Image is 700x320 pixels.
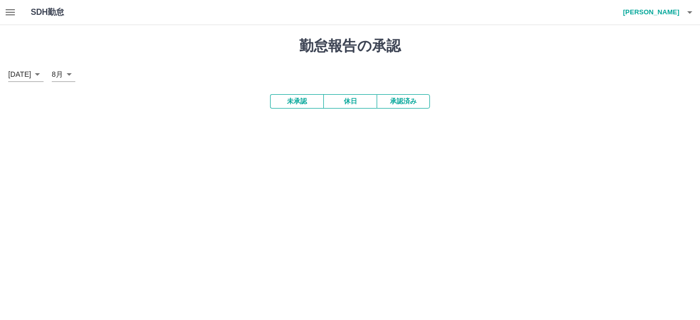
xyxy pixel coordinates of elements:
[377,94,430,109] button: 承認済み
[323,94,377,109] button: 休日
[270,94,323,109] button: 未承認
[8,67,44,82] div: [DATE]
[52,67,75,82] div: 8月
[8,37,692,55] h1: 勤怠報告の承認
